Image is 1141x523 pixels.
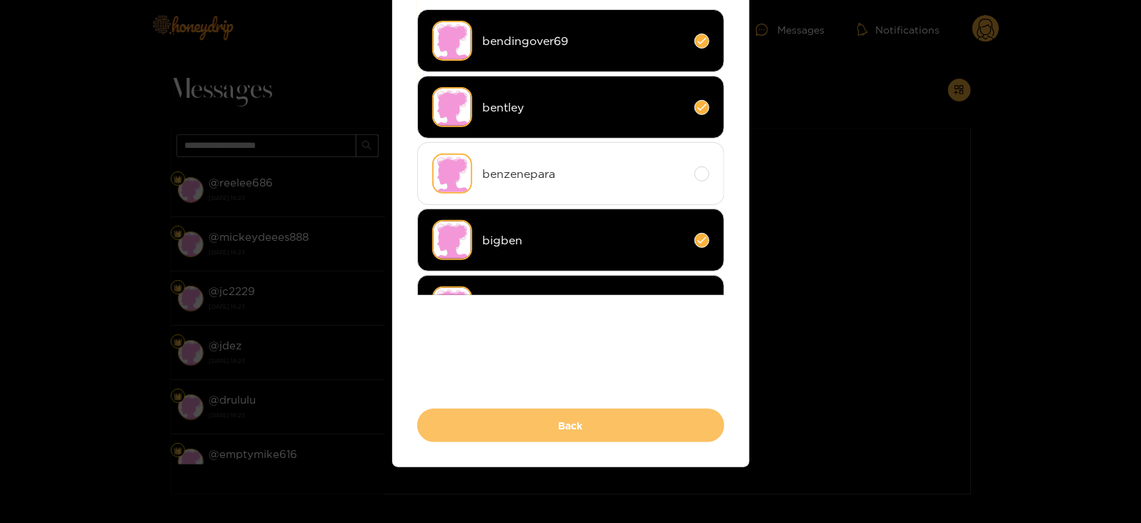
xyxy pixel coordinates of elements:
img: no-avatar.png [432,21,472,61]
span: bigben [483,232,684,249]
img: no-avatar.png [432,287,472,327]
span: benzenepara [483,166,684,182]
img: no-avatar.png [432,154,472,194]
span: bentley [483,99,684,116]
span: bendingover69 [483,33,684,49]
img: no-avatar.png [432,220,472,260]
img: no-avatar.png [432,87,472,127]
button: Back [417,409,724,442]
